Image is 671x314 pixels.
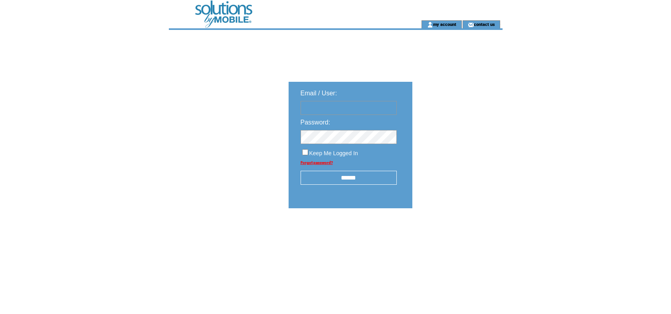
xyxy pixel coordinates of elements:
[468,22,474,28] img: contact_us_icon.gif;jsessionid=6245C53092B852DE38B192C1E5624669
[301,119,331,126] span: Password:
[427,22,433,28] img: account_icon.gif;jsessionid=6245C53092B852DE38B192C1E5624669
[301,90,337,97] span: Email / User:
[309,150,358,156] span: Keep Me Logged In
[301,160,333,165] a: Forgot password?
[435,228,475,238] img: transparent.png;jsessionid=6245C53092B852DE38B192C1E5624669
[433,22,456,27] a: my account
[474,22,495,27] a: contact us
